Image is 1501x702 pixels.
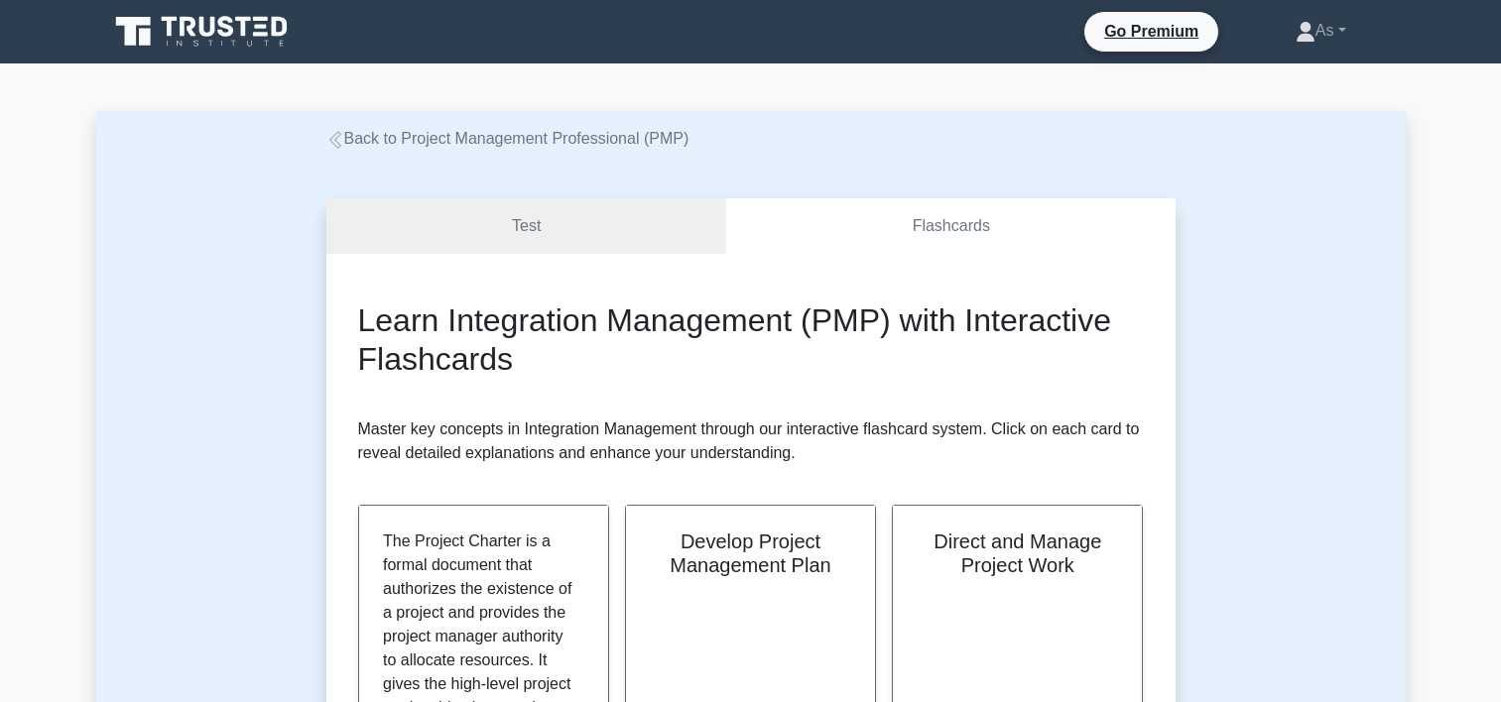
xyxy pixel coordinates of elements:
h2: Learn Integration Management (PMP) with Interactive Flashcards [358,301,1144,378]
a: Go Premium [1092,19,1210,44]
p: Master key concepts in Integration Management through our interactive flashcard system. Click on ... [358,417,1144,465]
h2: Develop Project Management Plan [650,529,851,577]
a: Back to Project Management Professional (PMP) [326,130,689,147]
a: As [1248,11,1394,51]
a: Test [326,198,727,255]
h2: Direct and Manage Project Work [917,529,1118,577]
a: Flashcards [726,198,1175,255]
